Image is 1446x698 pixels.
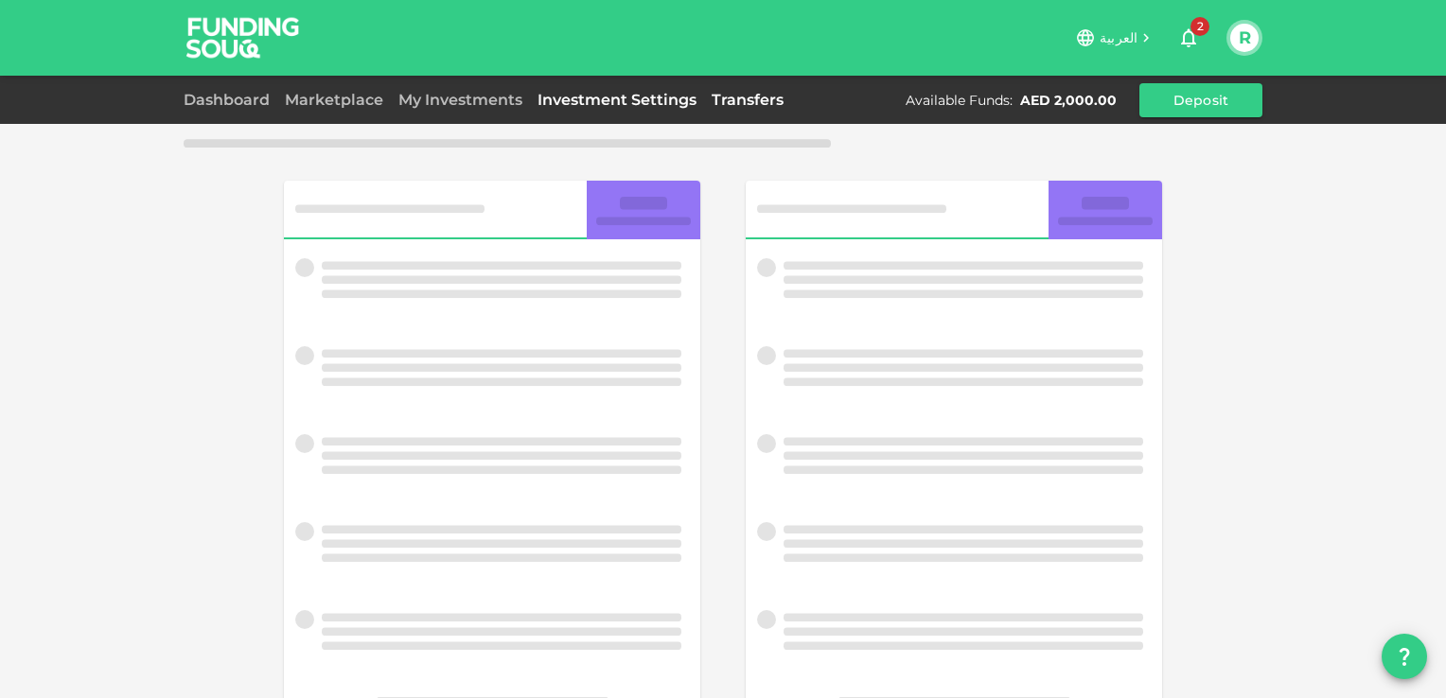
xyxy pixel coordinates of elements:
a: Dashboard [184,91,277,109]
div: AED 2,000.00 [1020,91,1117,110]
a: Transfers [704,91,791,109]
button: Deposit [1139,83,1262,117]
span: العربية [1100,29,1137,46]
span: 2 [1190,17,1209,36]
button: question [1382,634,1427,679]
div: Available Funds : [906,91,1013,110]
a: Marketplace [277,91,391,109]
a: Investment Settings [530,91,704,109]
button: 2 [1170,19,1208,57]
button: R [1230,24,1259,52]
a: My Investments [391,91,530,109]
